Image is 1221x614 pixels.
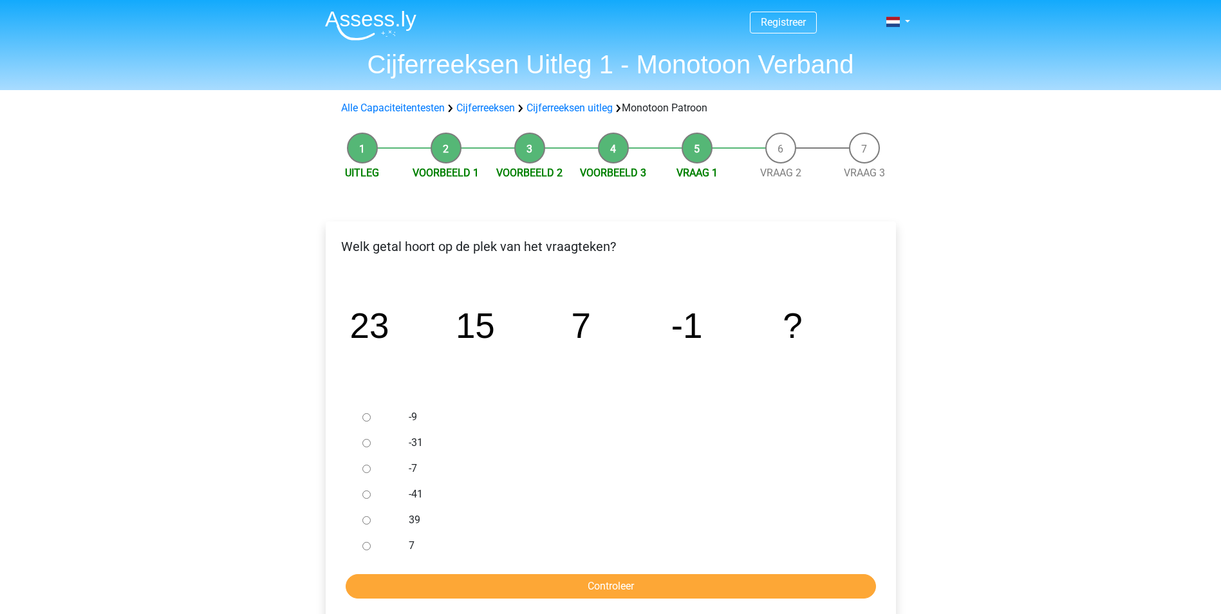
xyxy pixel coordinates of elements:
[671,306,702,346] tspan: -1
[496,167,563,179] a: Voorbeeld 2
[409,435,854,451] label: -31
[409,487,854,502] label: -41
[315,49,907,80] h1: Cijferreeksen Uitleg 1 - Monotoon Verband
[325,10,416,41] img: Assessly
[341,102,445,114] a: Alle Capaciteitentesten
[345,167,379,179] a: Uitleg
[844,167,885,179] a: Vraag 3
[761,16,806,28] a: Registreer
[580,167,646,179] a: Voorbeeld 3
[336,100,886,116] div: Monotoon Patroon
[783,306,802,346] tspan: ?
[456,102,515,114] a: Cijferreeksen
[571,306,590,346] tspan: 7
[409,409,854,425] label: -9
[409,512,854,528] label: 39
[346,574,876,599] input: Controleer
[409,461,854,476] label: -7
[409,538,854,554] label: 7
[413,167,479,179] a: Voorbeeld 1
[760,167,801,179] a: Vraag 2
[336,237,886,256] p: Welk getal hoort op de plek van het vraagteken?
[455,306,494,346] tspan: 15
[676,167,718,179] a: Vraag 1
[350,306,389,346] tspan: 23
[527,102,613,114] a: Cijferreeksen uitleg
